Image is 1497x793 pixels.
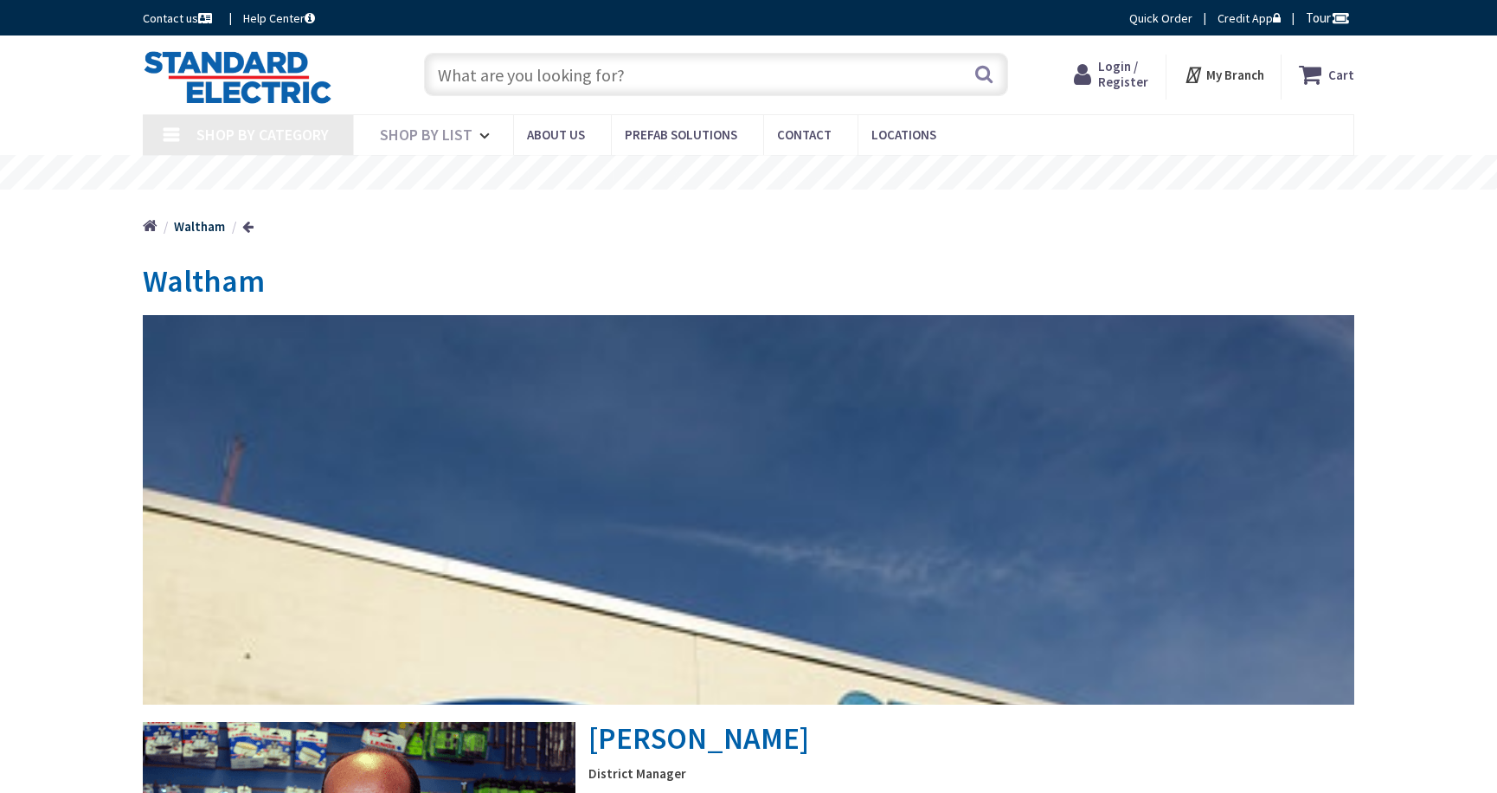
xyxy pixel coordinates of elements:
span: Prefab Solutions [625,126,737,143]
a: Login / Register [1074,59,1148,90]
span: Shop By List [380,125,472,145]
span: Tour [1306,10,1350,26]
img: Standard Electric [143,50,332,104]
h2: [PERSON_NAME] [143,315,1354,756]
input: What are you looking for? [424,53,1008,96]
a: Quick Order [1129,10,1192,27]
strong: Waltham [174,218,225,235]
a: Help Center [243,10,315,27]
rs-layer: [MEDICAL_DATA]: Our Commitment to Our Employees and Customers [476,164,1060,184]
strong: My Branch [1206,67,1264,83]
a: Credit App [1218,10,1281,27]
span: Locations [871,126,936,143]
strong: District Manager [143,764,1354,783]
div: My Branch [1184,59,1264,90]
strong: Cart [1328,59,1354,90]
span: About Us [527,126,585,143]
span: Login / Register [1098,58,1148,90]
span: Contact [777,126,832,143]
a: Contact us [143,10,215,27]
span: Waltham [143,261,265,300]
a: Cart [1299,59,1354,90]
span: Shop By Category [196,125,329,145]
